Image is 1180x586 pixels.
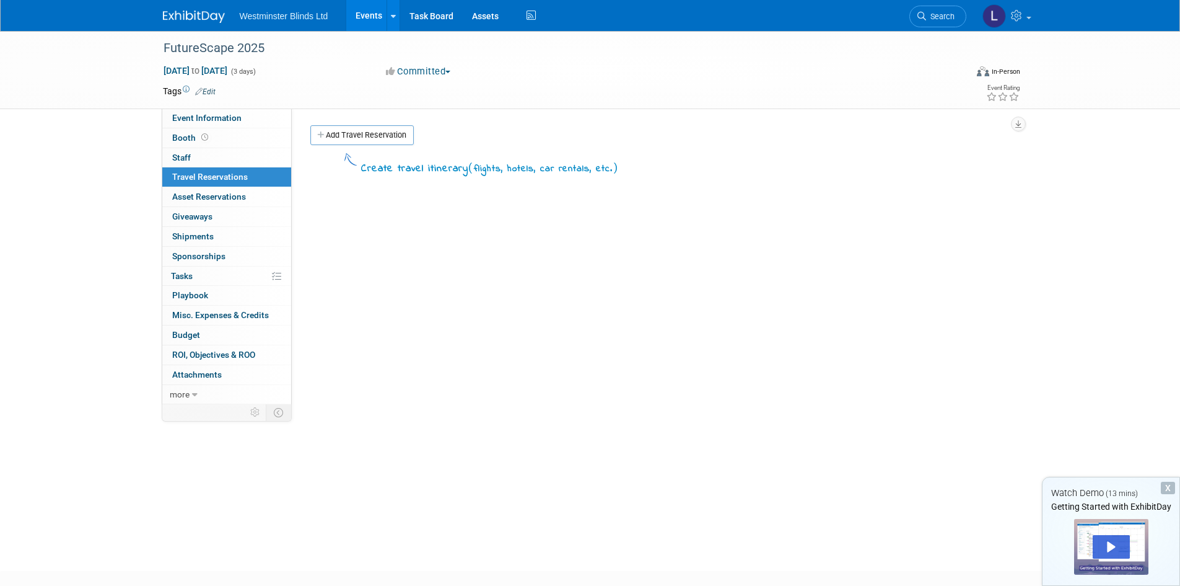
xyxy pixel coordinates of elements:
img: Format-Inperson.png [977,66,989,76]
a: Sponsorships [162,247,291,266]
a: more [162,385,291,404]
div: Dismiss [1161,482,1175,494]
span: [DATE] [DATE] [163,65,228,76]
span: Playbook [172,290,208,300]
span: Search [926,12,955,21]
div: In-Person [991,67,1020,76]
a: Edit [195,87,216,96]
span: Event Information [172,113,242,123]
a: Booth [162,128,291,148]
span: (13 mins) [1106,489,1138,498]
span: to [190,66,201,76]
span: Misc. Expenses & Credits [172,310,269,320]
span: ( [468,161,474,174]
div: Watch Demo [1042,487,1179,500]
a: Attachments [162,365,291,384]
span: Westminster Blinds Ltd [240,11,328,21]
div: Create travel itinerary [361,160,618,177]
span: ROI, Objectives & ROO [172,350,255,360]
a: Tasks [162,267,291,286]
div: FutureScape 2025 [159,37,948,60]
td: Tags [163,85,216,97]
a: Misc. Expenses & Credits [162,306,291,325]
a: Search [909,6,966,27]
span: Travel Reservations [172,172,248,182]
span: Tasks [171,271,193,281]
span: Staff [172,153,191,162]
a: Giveaways [162,207,291,226]
a: Asset Reservations [162,187,291,206]
a: Playbook [162,286,291,305]
div: Getting Started with ExhibitDay [1042,500,1179,513]
span: ) [613,161,618,174]
td: Toggle Event Tabs [266,404,291,420]
span: more [170,389,190,399]
td: Personalize Event Tab Strip [245,404,266,420]
span: Giveaways [172,211,212,221]
a: ROI, Objectives & ROO [162,345,291,365]
a: Shipments [162,227,291,246]
span: Sponsorships [172,251,225,261]
div: Event Format [893,64,1021,83]
span: Shipments [172,231,214,241]
a: Staff [162,148,291,167]
button: Committed [382,65,455,78]
a: Add Travel Reservation [310,125,414,145]
span: Asset Reservations [172,192,246,202]
span: flights, hotels, car rentals, etc. [474,162,613,175]
a: Budget [162,326,291,345]
a: Event Information [162,109,291,128]
div: Play [1093,535,1130,559]
span: Booth [172,133,211,143]
span: Booth not reserved yet [199,133,211,142]
img: Lewis Webb [982,4,1006,28]
img: ExhibitDay [163,11,225,23]
span: Attachments [172,370,222,380]
a: Travel Reservations [162,167,291,187]
span: Budget [172,330,200,340]
div: Event Rating [986,85,1020,91]
span: (3 days) [230,68,256,76]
